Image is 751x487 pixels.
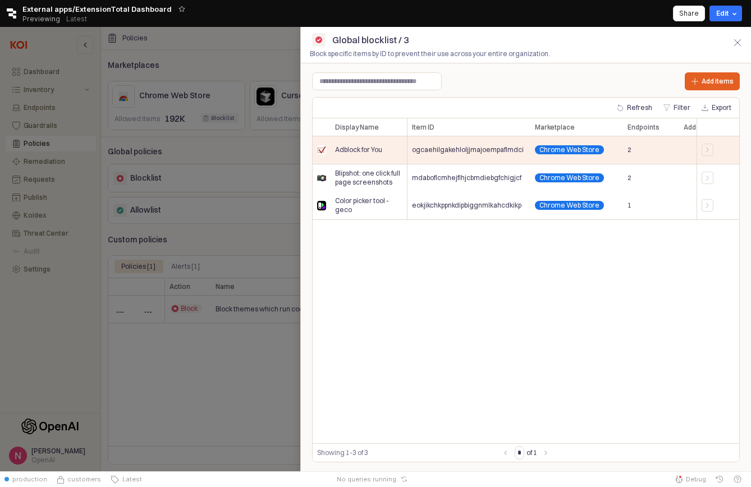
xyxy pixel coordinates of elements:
[413,145,524,154] span: ogcaehilgakehloljjmajoempaflmdci
[60,11,93,27] button: Releases and History
[22,11,93,27] div: Previewing Latest
[413,201,522,210] span: eokjikchkppnkdipbiggnmlkahcdkikp
[336,197,403,215] span: Color picker tool - geco
[67,475,101,484] span: customers
[310,49,640,59] p: Block specific items by ID to prevent their use across your entire organization.
[628,201,631,210] span: 1
[119,475,142,484] span: Latest
[673,6,705,21] button: Share app
[679,9,699,18] p: Share
[526,447,537,458] label: of 1
[336,123,379,132] span: Display Name
[697,101,736,114] button: Export
[686,475,706,484] span: Debug
[612,101,657,114] button: Refresh
[317,447,499,458] div: Showing 1-3 of 3
[539,145,599,154] span: Chrome Web Store
[399,476,410,483] button: Reset app state
[670,471,711,487] button: Debug
[685,72,740,90] button: Add items
[539,173,599,182] span: Chrome Web Store
[515,447,524,459] input: Page
[729,471,747,487] button: Help
[628,145,631,154] span: 2
[12,475,47,484] span: production
[176,3,187,15] button: Add app to favorites
[52,471,106,487] button: Source Control
[659,101,695,114] button: Filter
[336,145,383,154] span: Adblock for You
[22,13,60,25] span: Previewing
[22,3,172,15] span: External apps/ExtensionTotal Dashboard
[106,471,146,487] button: Latest
[336,169,403,187] span: Blipshot: one click full page screenshots
[709,6,742,21] button: Edit
[66,15,87,24] p: Latest
[337,475,396,484] span: No queries running
[413,173,522,182] span: mdaboflcmhejfihjcbmdiebgfchigjcf
[535,123,575,132] span: Marketplace
[702,77,734,86] p: Add items
[539,201,599,210] span: Chrome Web Store
[711,471,729,487] button: History
[413,123,435,132] span: Item ID
[332,33,409,47] p: Global blocklist / 3
[313,443,739,462] div: Table toolbar
[628,173,631,182] span: 2
[628,123,660,132] span: Endpoints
